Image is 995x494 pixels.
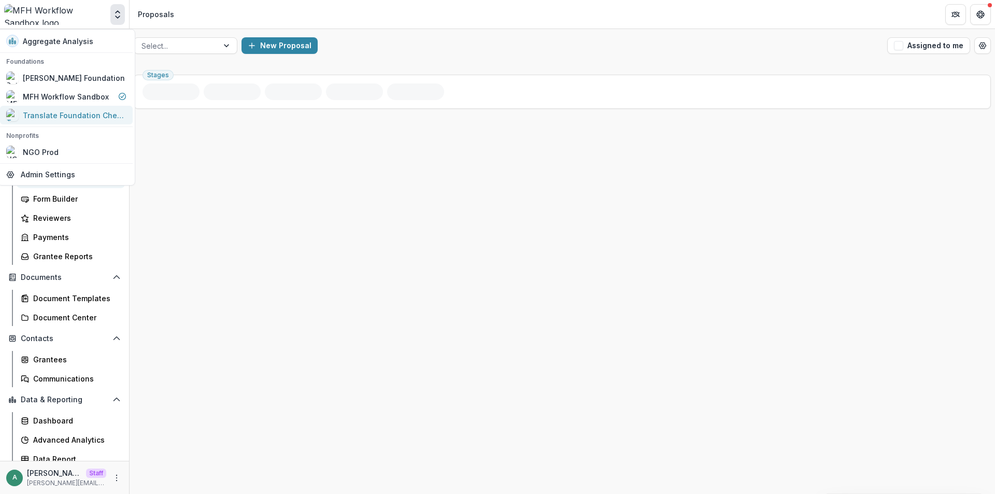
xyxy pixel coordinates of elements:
[4,391,125,408] button: Open Data & Reporting
[974,37,991,54] button: Open table manager
[33,415,117,426] div: Dashboard
[17,229,125,246] a: Payments
[86,469,106,478] p: Staff
[4,269,125,286] button: Open Documents
[33,213,117,223] div: Reviewers
[17,351,125,368] a: Grantees
[21,334,108,343] span: Contacts
[33,454,117,464] div: Data Report
[33,251,117,262] div: Grantee Reports
[147,72,169,79] span: Stages
[33,354,117,365] div: Grantees
[970,4,991,25] button: Get Help
[33,434,117,445] div: Advanced Analytics
[33,373,117,384] div: Communications
[27,468,82,478] p: [PERSON_NAME][EMAIL_ADDRESS][DOMAIN_NAME]
[21,273,108,282] span: Documents
[12,474,17,481] div: anveet@trytemelio.com
[887,37,970,54] button: Assigned to me
[33,193,117,204] div: Form Builder
[17,209,125,227] a: Reviewers
[134,7,178,22] nav: breadcrumb
[110,472,123,484] button: More
[17,190,125,207] a: Form Builder
[17,412,125,429] a: Dashboard
[17,290,125,307] a: Document Templates
[4,330,125,347] button: Open Contacts
[17,370,125,387] a: Communications
[138,9,174,20] div: Proposals
[17,431,125,448] a: Advanced Analytics
[17,450,125,468] a: Data Report
[945,4,966,25] button: Partners
[33,312,117,323] div: Document Center
[241,37,318,54] button: New Proposal
[17,309,125,326] a: Document Center
[17,248,125,265] a: Grantee Reports
[110,4,125,25] button: Open entity switcher
[33,293,117,304] div: Document Templates
[4,4,106,25] img: MFH Workflow Sandbox logo
[33,232,117,243] div: Payments
[21,396,108,404] span: Data & Reporting
[27,478,106,488] p: [PERSON_NAME][EMAIL_ADDRESS][DOMAIN_NAME]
